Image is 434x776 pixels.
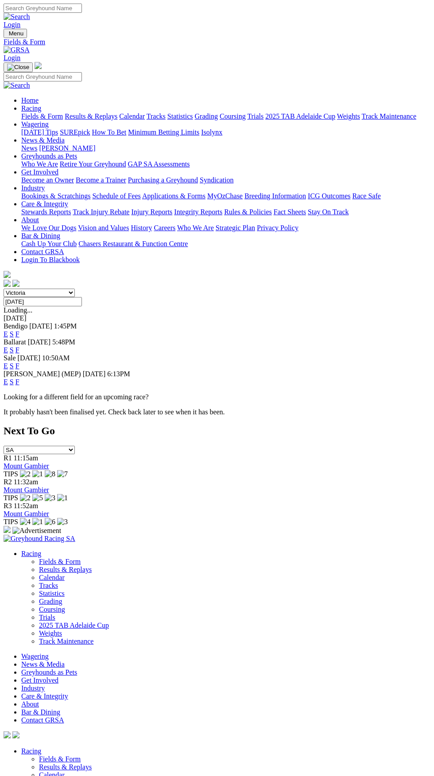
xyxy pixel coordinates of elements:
[177,224,214,232] a: Who We Are
[39,590,65,597] a: Statistics
[9,30,23,37] span: Menu
[57,470,68,478] img: 7
[20,518,31,526] img: 4
[73,208,129,216] a: Track Injury Rebate
[7,64,29,71] img: Close
[32,494,43,502] img: 5
[39,574,65,581] a: Calendar
[21,192,90,200] a: Bookings & Scratchings
[57,494,68,502] img: 1
[21,168,58,176] a: Get Involved
[131,208,172,216] a: Injury Reports
[45,470,55,478] img: 8
[39,144,95,152] a: [PERSON_NAME]
[39,637,93,645] a: Track Maintenance
[4,314,430,322] div: [DATE]
[28,338,51,346] span: [DATE]
[4,322,27,330] span: Bendigo
[83,370,106,378] span: [DATE]
[4,54,20,62] a: Login
[21,192,430,200] div: Industry
[21,112,63,120] a: Fields & Form
[32,470,43,478] img: 1
[4,378,8,386] a: E
[15,330,19,338] a: F
[39,598,62,605] a: Grading
[21,144,430,152] div: News & Media
[247,112,263,120] a: Trials
[21,716,64,724] a: Contact GRSA
[20,470,31,478] img: 2
[39,566,92,573] a: Results & Replays
[12,280,19,287] img: twitter.svg
[4,393,430,401] p: Looking for a different field for an upcoming race?
[201,128,222,136] a: Isolynx
[207,192,243,200] a: MyOzChase
[274,208,306,216] a: Fact Sheets
[4,4,82,13] input: Search
[21,176,74,184] a: Become an Owner
[21,160,58,168] a: Who We Are
[4,526,11,533] img: 15187_Greyhounds_GreysPlayCentral_Resize_SA_WebsiteBanner_300x115_2025.jpg
[14,478,38,486] span: 11:32am
[200,176,233,184] a: Syndication
[14,502,38,510] span: 11:52am
[4,38,430,46] a: Fields & Form
[4,478,12,486] span: R2
[4,81,30,89] img: Search
[4,518,18,525] span: TIPS
[29,322,52,330] span: [DATE]
[4,454,12,462] span: R1
[4,13,30,21] img: Search
[21,128,430,136] div: Wagering
[60,128,90,136] a: SUREpick
[4,354,16,362] span: Sale
[35,62,42,69] img: logo-grsa-white.png
[10,362,14,370] a: S
[45,494,55,502] img: 3
[21,104,41,112] a: Racing
[4,346,8,354] a: E
[21,224,76,232] a: We Love Our Dogs
[21,208,71,216] a: Stewards Reports
[265,112,335,120] a: 2025 TAB Adelaide Cup
[107,370,130,378] span: 6:13PM
[128,128,199,136] a: Minimum Betting Limits
[21,216,39,224] a: About
[10,346,14,354] a: S
[21,120,49,128] a: Wagering
[18,354,41,362] span: [DATE]
[4,46,30,54] img: GRSA
[21,240,430,248] div: Bar & Dining
[4,370,81,378] span: [PERSON_NAME] (MEP)
[21,176,430,184] div: Get Involved
[21,660,65,668] a: News & Media
[4,470,18,478] span: TIPS
[39,755,81,763] a: Fields & Form
[65,112,117,120] a: Results & Replays
[308,192,350,200] a: ICG Outcomes
[21,708,60,716] a: Bar & Dining
[4,306,32,314] span: Loading...
[12,527,61,535] img: Advertisement
[39,614,55,621] a: Trials
[195,112,218,120] a: Grading
[39,622,109,629] a: 2025 TAB Adelaide Cup
[128,176,198,184] a: Purchasing a Greyhound
[308,208,349,216] a: Stay On Track
[54,322,77,330] span: 1:45PM
[21,652,49,660] a: Wagering
[4,338,26,346] span: Ballarat
[4,502,12,510] span: R3
[362,112,416,120] a: Track Maintenance
[60,160,126,168] a: Retire Your Greyhound
[21,232,60,239] a: Bar & Dining
[220,112,246,120] a: Coursing
[224,208,272,216] a: Rules & Policies
[42,354,70,362] span: 10:50AM
[21,248,64,255] a: Contact GRSA
[142,192,205,200] a: Applications & Forms
[4,486,49,494] a: Mount Gambier
[15,346,19,354] a: F
[21,700,39,708] a: About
